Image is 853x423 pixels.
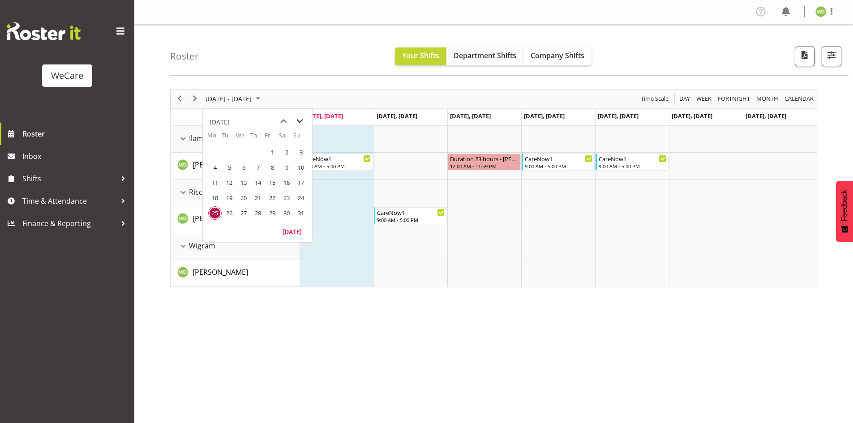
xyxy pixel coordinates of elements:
th: Sa [279,131,293,145]
span: Ilam [189,133,203,144]
div: 9:00 AM - 5:00 PM [525,162,592,170]
span: Monday, August 4, 2025 [208,161,222,174]
span: Time & Attendance [22,194,116,208]
button: August 2025 [204,93,264,104]
div: Marie-Claire Dickson-Bakker"s event - Duration 23 hours - Marie-Claire Dickson-Bakker Begin From ... [448,154,521,171]
h4: Roster [170,51,199,61]
td: Ilam resource [171,126,300,153]
span: Wednesday, August 20, 2025 [237,191,250,205]
td: Riccarton resource [171,179,300,206]
div: CareNow1 [525,154,592,163]
span: [PERSON_NAME] [193,214,248,223]
span: Saturday, August 23, 2025 [280,191,293,205]
th: We [236,131,250,145]
span: Sunday, August 17, 2025 [294,176,308,189]
span: Wigram [189,240,215,251]
span: [DATE] - [DATE] [205,93,253,104]
td: Marie-Claire Dickson-Bakker resource [171,206,300,233]
div: 9:00 AM - 5:00 PM [304,162,371,170]
span: Tuesday, August 5, 2025 [223,161,236,174]
a: [PERSON_NAME] [193,267,248,278]
span: Tuesday, August 19, 2025 [223,191,236,205]
span: Saturday, August 2, 2025 [280,145,293,159]
span: Friday, August 29, 2025 [266,206,279,220]
button: Your Shifts [395,47,446,65]
a: [PERSON_NAME] [193,213,248,224]
span: Department Shifts [454,51,516,60]
img: Rosterit website logo [7,22,81,40]
span: [DATE], [DATE] [450,112,491,120]
div: Duration 23 hours - [PERSON_NAME] [450,154,519,163]
span: Sunday, August 10, 2025 [294,161,308,174]
div: August 25 - 31, 2025 [202,90,266,108]
span: Tuesday, August 12, 2025 [223,176,236,189]
div: previous period [172,90,187,108]
span: Friday, August 1, 2025 [266,145,279,159]
span: Fortnight [717,93,751,104]
span: Wednesday, August 6, 2025 [237,161,250,174]
span: [DATE], [DATE] [746,112,786,120]
button: Fortnight [716,93,752,104]
span: Time Scale [640,93,669,104]
button: Download a PDF of the roster according to the set date range. [795,47,814,66]
span: Sunday, August 31, 2025 [294,206,308,220]
button: Time Scale [639,93,670,104]
button: Company Shifts [523,47,592,65]
span: Wednesday, August 13, 2025 [237,176,250,189]
div: 12:00 AM - 11:59 PM [450,162,519,170]
span: Monday, August 11, 2025 [208,176,222,189]
a: [PERSON_NAME] [193,159,248,170]
span: Sunday, August 3, 2025 [294,145,308,159]
button: Timeline Day [678,93,692,104]
td: Wigram resource [171,233,300,260]
div: Marie-Claire Dickson-Bakker"s event - CareNow1 Begin From Friday, August 29, 2025 at 9:00:00 AM G... [596,154,669,171]
div: Marie-Claire Dickson-Bakker"s event - CareNow1 Begin From Thursday, August 28, 2025 at 9:00:00 AM... [522,154,595,171]
span: [PERSON_NAME] [193,160,248,170]
button: next month [291,113,308,129]
span: Friday, August 22, 2025 [266,191,279,205]
th: Fr [265,131,279,145]
div: CareNow1 [599,154,666,163]
button: previous month [275,113,291,129]
div: Timeline Week of August 25, 2025 [170,89,817,287]
div: 9:00 AM - 5:00 PM [377,216,445,223]
span: Saturday, August 30, 2025 [280,206,293,220]
div: Marie-Claire Dickson-Bakker"s event - CareNow1 Begin From Tuesday, August 26, 2025 at 9:00:00 AM ... [374,207,447,224]
span: Day [678,93,691,104]
button: Today [277,225,308,238]
span: Thursday, August 28, 2025 [251,206,265,220]
td: Marie-Claire Dickson-Bakker resource [171,260,300,287]
span: Friday, August 15, 2025 [266,176,279,189]
span: [DATE], [DATE] [377,112,417,120]
span: Saturday, August 16, 2025 [280,176,293,189]
td: Monday, August 25, 2025 [207,205,222,221]
span: Riccarton [189,187,221,197]
span: Month [755,93,779,104]
th: Su [293,131,308,145]
div: title [210,113,230,131]
div: CareNow1 [304,154,371,163]
span: Sunday, August 24, 2025 [294,191,308,205]
div: next period [187,90,202,108]
span: Friday, August 8, 2025 [266,161,279,174]
span: Company Shifts [531,51,584,60]
img: marie-claire-dickson-bakker11590.jpg [815,6,826,17]
th: Th [250,131,265,145]
span: Wednesday, August 27, 2025 [237,206,250,220]
span: [DATE], [DATE] [672,112,712,120]
div: 9:00 AM - 5:00 PM [599,162,666,170]
div: CareNow1 [377,208,445,217]
span: Monday, August 25, 2025 [208,206,222,220]
span: Shifts [22,172,116,185]
span: Thursday, August 14, 2025 [251,176,265,189]
button: Filter Shifts [822,47,841,66]
button: Timeline Week [695,93,713,104]
span: Finance & Reporting [22,217,116,230]
button: Feedback - Show survey [836,181,853,242]
span: Week [695,93,712,104]
th: Mo [207,131,222,145]
span: Your Shifts [402,51,439,60]
span: Roster [22,127,130,141]
div: Marie-Claire Dickson-Bakker"s event - CareNow1 Begin From Monday, August 25, 2025 at 9:00:00 AM G... [300,154,373,171]
table: Timeline Week of August 25, 2025 [300,126,817,287]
